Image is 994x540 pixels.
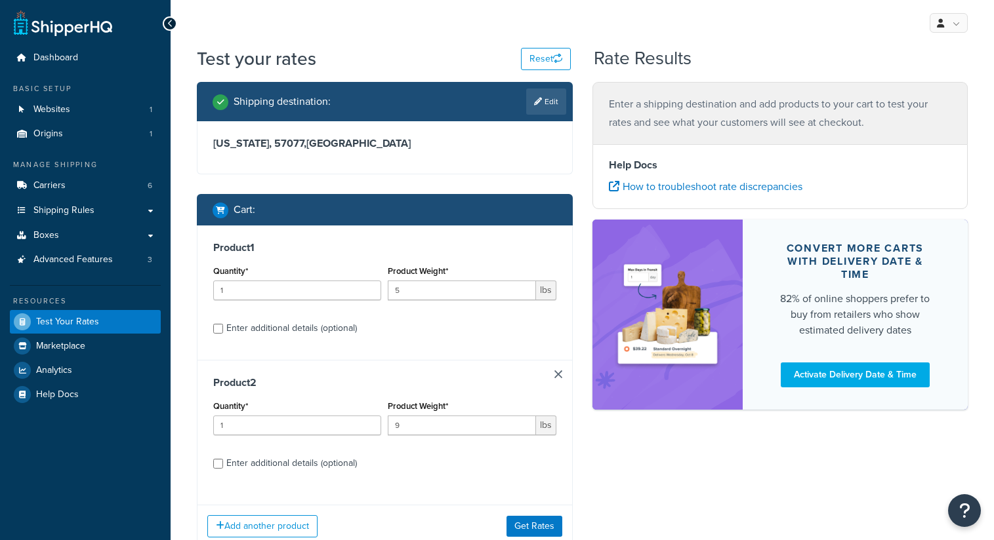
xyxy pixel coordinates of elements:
div: Basic Setup [10,83,161,94]
li: Origins [10,122,161,146]
a: How to troubleshoot rate discrepancies [609,179,802,194]
a: Advanced Features3 [10,248,161,272]
button: Add another product [207,515,318,537]
a: Websites1 [10,98,161,122]
span: Websites [33,104,70,115]
img: feature-image-ddt-36eae7f7280da8017bfb280eaccd9c446f90b1fe08728e4019434db127062ab4.png [612,239,723,390]
div: Manage Shipping [10,159,161,170]
h3: [US_STATE], 57077 , [GEOGRAPHIC_DATA] [213,137,556,150]
span: 6 [148,180,152,191]
a: Help Docs [10,383,161,406]
h2: Shipping destination : [234,96,331,107]
h1: Test your rates [197,46,316,71]
input: 0.00 [388,280,535,300]
span: Advanced Features [33,254,113,265]
span: Marketplace [36,341,85,352]
input: Enter additional details (optional) [213,324,223,334]
li: Websites [10,98,161,122]
span: Shipping Rules [33,205,94,216]
button: Get Rates [507,516,562,537]
label: Quantity* [213,401,248,411]
a: Remove Item [554,370,562,378]
input: Enter additional details (optional) [213,459,223,469]
a: Marketplace [10,334,161,358]
li: Advanced Features [10,248,161,272]
a: Boxes [10,223,161,248]
span: 3 [148,254,152,265]
button: Open Resource Center [948,494,981,527]
span: Origins [33,128,63,140]
span: Help Docs [36,389,79,400]
h3: Product 2 [213,376,556,389]
span: 1 [150,104,152,115]
li: Carriers [10,174,161,198]
a: Analytics [10,358,161,382]
input: 0.0 [213,280,381,300]
a: Origins1 [10,122,161,146]
label: Quantity* [213,266,248,276]
span: Carriers [33,180,66,191]
label: Product Weight* [388,266,448,276]
a: Carriers6 [10,174,161,198]
span: Boxes [33,230,59,241]
button: Reset [521,48,571,70]
input: 0.0 [213,415,381,435]
span: lbs [536,415,556,435]
label: Product Weight* [388,401,448,411]
div: Enter additional details (optional) [226,319,357,337]
a: Edit [526,88,566,115]
a: Activate Delivery Date & Time [781,362,930,387]
span: 1 [150,128,152,140]
a: Shipping Rules [10,199,161,223]
div: Resources [10,296,161,307]
a: Test Your Rates [10,310,161,334]
p: Enter a shipping destination and add products to your cart to test your rates and see what your c... [609,95,952,132]
h2: Cart : [234,204,255,216]
input: 0.00 [388,415,535,435]
span: Analytics [36,365,72,376]
h2: Rate Results [594,48,692,69]
h4: Help Docs [609,157,952,173]
h3: Product 1 [213,241,556,254]
div: 82% of online shoppers prefer to buy from retailers who show estimated delivery dates [774,291,937,338]
span: lbs [536,280,556,300]
div: Enter additional details (optional) [226,454,357,473]
div: Convert more carts with delivery date & time [774,242,937,281]
span: Test Your Rates [36,317,99,328]
a: Dashboard [10,46,161,70]
span: Dashboard [33,52,78,64]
